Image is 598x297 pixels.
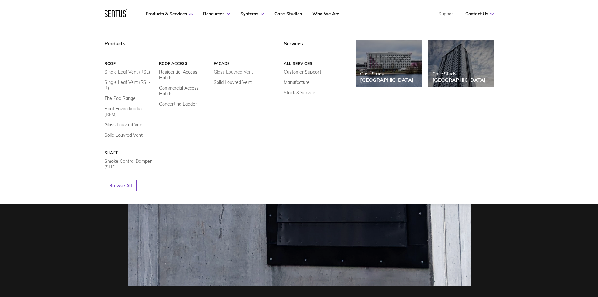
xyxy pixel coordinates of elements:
a: Commercial Access Hatch [159,85,209,96]
a: Case Study[GEOGRAPHIC_DATA] [428,40,494,87]
a: Solid Louvred Vent [213,80,251,85]
a: Support [439,11,455,17]
a: Single Leaf Vent (RSL) [105,69,150,75]
a: Shaft [105,151,154,155]
a: Case Studies [274,11,302,17]
a: Systems [240,11,264,17]
a: Manufacture [284,80,310,85]
a: The Pod Range [105,96,136,101]
div: [GEOGRAPHIC_DATA] [360,77,413,83]
a: Facade [213,61,263,66]
a: Roof [105,61,154,66]
a: Customer Support [284,69,321,75]
a: Smoke Control Damper (SLD) [105,158,154,170]
a: Browse All [105,180,137,191]
a: Residential Access Hatch [159,69,209,80]
a: Stock & Service [284,90,315,96]
div: Case Study [360,71,413,77]
div: Services [284,40,337,53]
a: Who We Are [312,11,339,17]
a: Resources [203,11,230,17]
div: Products [105,40,263,53]
div: Case Study [432,71,486,77]
a: Roof Access [159,61,209,66]
a: Concertina Ladder [159,101,197,107]
a: Products & Services [146,11,193,17]
a: Single Leaf Vent (RSL-R) [105,80,154,91]
a: Glass Louvred Vent [105,122,144,128]
div: [GEOGRAPHIC_DATA] [432,77,486,83]
a: All services [284,61,337,66]
a: Solid Louvred Vent [105,132,143,138]
a: Case Study[GEOGRAPHIC_DATA] [356,40,422,87]
a: Contact Us [465,11,494,17]
a: Roof Enviro Module (REM) [105,106,154,117]
a: Glass Louvred Vent [213,69,253,75]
